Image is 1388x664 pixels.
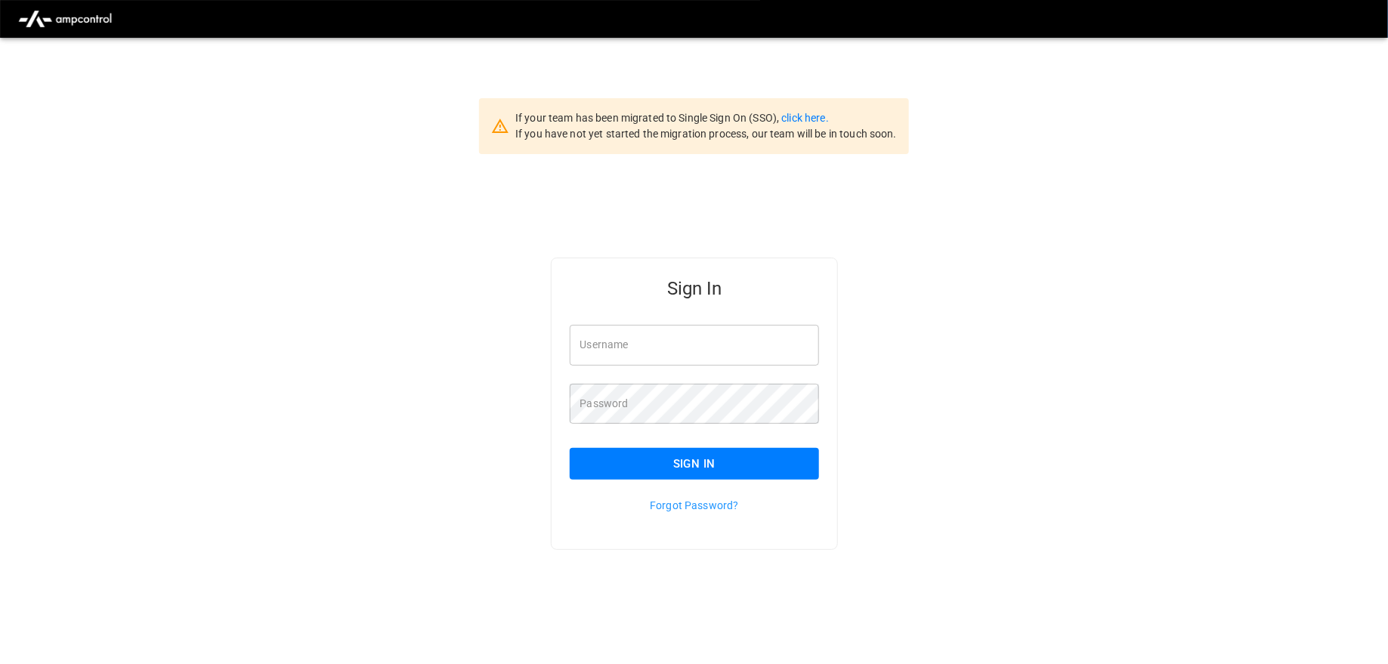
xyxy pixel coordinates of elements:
[570,276,820,301] h5: Sign In
[570,448,820,480] button: Sign In
[515,112,781,124] span: If your team has been migrated to Single Sign On (SSO),
[570,498,820,513] p: Forgot Password?
[781,112,828,124] a: click here.
[12,5,118,33] img: ampcontrol.io logo
[515,128,897,140] span: If you have not yet started the migration process, our team will be in touch soon.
